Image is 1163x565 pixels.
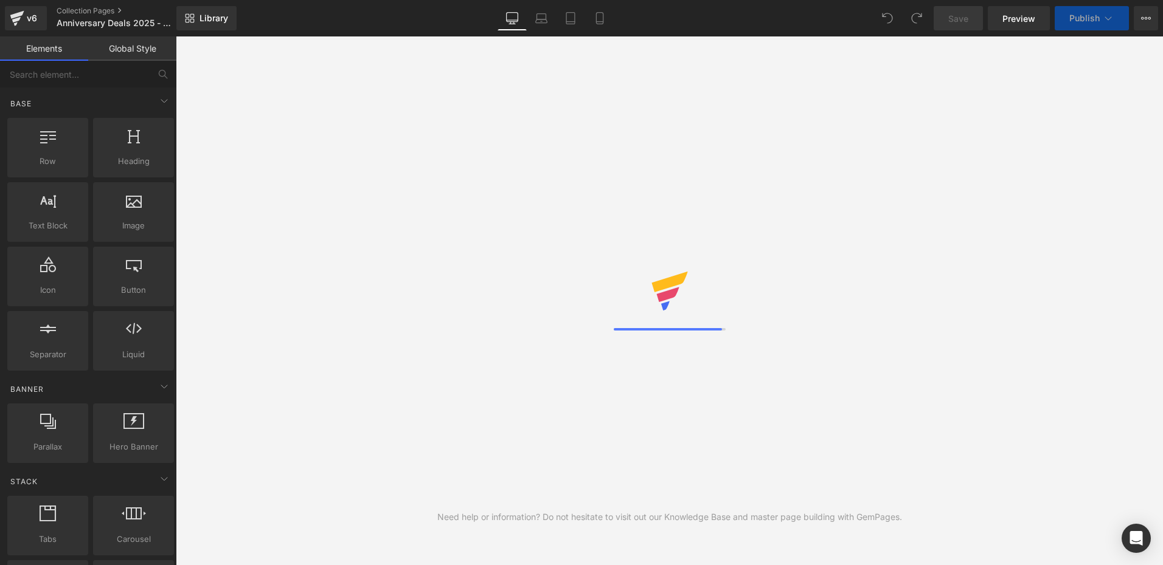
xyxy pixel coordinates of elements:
span: Image [97,219,170,232]
span: Heading [97,155,170,168]
a: Laptop [527,6,556,30]
a: Collection Pages [57,6,196,16]
a: Preview [988,6,1050,30]
div: Open Intercom Messenger [1122,524,1151,553]
a: v6 [5,6,47,30]
span: Parallax [11,440,85,453]
a: Desktop [498,6,527,30]
span: Button [97,284,170,296]
span: Separator [11,348,85,361]
button: Redo [904,6,929,30]
span: Preview [1002,12,1035,25]
button: Publish [1055,6,1129,30]
span: Row [11,155,85,168]
span: Anniversary Deals 2025 - [PERSON_NAME] [57,18,173,28]
span: Liquid [97,348,170,361]
span: Text Block [11,219,85,232]
div: Need help or information? Do not hesitate to visit out our Knowledge Base and master page buildin... [437,510,902,524]
span: Library [200,13,228,24]
button: Undo [875,6,900,30]
span: Save [948,12,968,25]
a: New Library [176,6,237,30]
span: Carousel [97,533,170,546]
span: Hero Banner [97,440,170,453]
button: More [1134,6,1158,30]
a: Global Style [88,36,176,61]
span: Tabs [11,533,85,546]
span: Icon [11,284,85,296]
div: v6 [24,10,40,26]
span: Banner [9,383,45,395]
span: Base [9,98,33,109]
span: Publish [1069,13,1100,23]
span: Stack [9,476,39,487]
a: Mobile [585,6,614,30]
a: Tablet [556,6,585,30]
